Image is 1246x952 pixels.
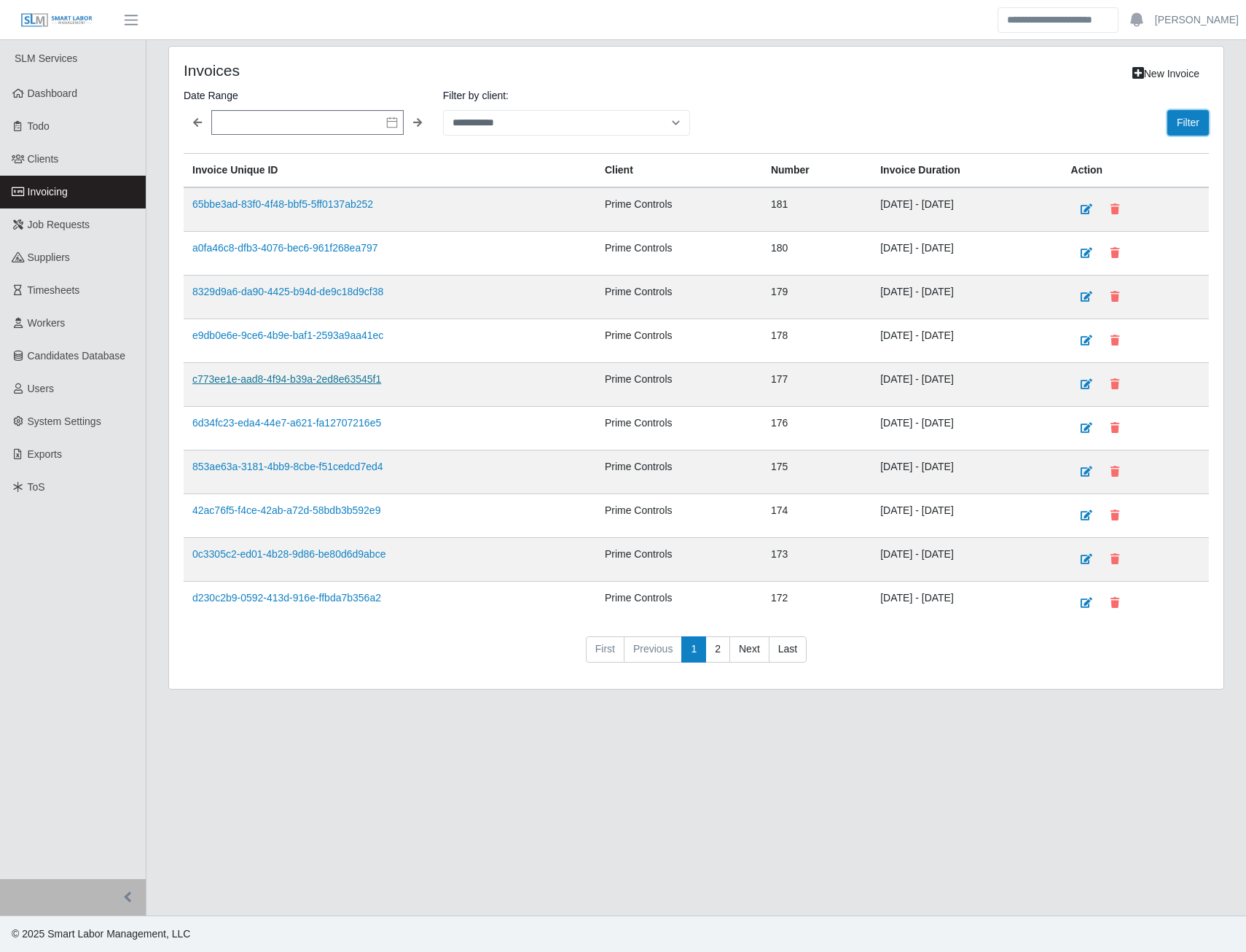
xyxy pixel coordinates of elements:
[192,242,378,254] a: a0fa46c8-dfb3-4076-bec6-961f268ea797
[192,198,373,210] a: 65bbe3ad-83f0-4f48-bbf5-5ff0137ab252
[28,219,90,230] span: Job Requests
[596,582,762,625] td: Prime Controls
[192,286,383,297] a: 8329d9a6-da90-4425-b94d-de9c18d9cf38
[192,548,385,560] a: 0c3305c2-ed01-4b28-9d86-be80d6d9abce
[596,450,762,494] td: Prime Controls
[192,504,380,516] a: 42ac76f5-f4ce-42ab-a72d-58bdb3b592e9
[762,319,871,363] td: 178
[871,276,1062,319] td: [DATE] - [DATE]
[443,87,691,104] label: Filter by client:
[28,186,68,198] span: Invoicing
[762,582,871,625] td: 172
[1062,154,1209,188] th: Action
[28,350,126,362] span: Candidates Database
[681,636,706,663] a: 1
[769,636,807,663] a: Last
[762,450,871,494] td: 175
[871,319,1062,363] td: [DATE] - [DATE]
[871,450,1062,494] td: [DATE] - [DATE]
[28,317,66,329] span: Workers
[28,153,59,165] span: Clients
[192,461,383,472] a: 853ae63a-3181-4bb9-8cbe-f51cedcd7ed4
[28,120,50,132] span: Todo
[28,251,70,263] span: Suppliers
[871,363,1062,407] td: [DATE] - [DATE]
[762,232,871,276] td: 180
[192,417,381,429] a: 6d34fc23-eda4-44e7-a621-fa12707216e5
[28,448,62,460] span: Exports
[871,494,1062,538] td: [DATE] - [DATE]
[871,582,1062,625] td: [DATE] - [DATE]
[1155,12,1239,28] a: [PERSON_NAME]
[871,407,1062,450] td: [DATE] - [DATE]
[28,481,45,493] span: ToS
[762,407,871,450] td: 176
[184,87,431,104] label: Date Range
[596,407,762,450] td: Prime Controls
[184,154,596,188] th: Invoice Unique ID
[28,284,80,296] span: Timesheets
[28,383,55,394] span: Users
[28,415,101,427] span: System Settings
[184,636,1209,674] nav: pagination
[871,232,1062,276] td: [DATE] - [DATE]
[705,636,730,663] a: 2
[192,592,381,604] a: d230c2b9-0592-413d-916e-ffbda7b356a2
[596,187,762,232] td: Prime Controls
[1167,110,1209,136] button: Filter
[192,329,383,341] a: e9db0e6e-9ce6-4b9e-baf1-2593a9aa41ec
[596,494,762,538] td: Prime Controls
[28,87,78,99] span: Dashboard
[762,276,871,319] td: 179
[762,538,871,582] td: 173
[596,538,762,582] td: Prime Controls
[762,187,871,232] td: 181
[20,12,93,28] img: SLM Logo
[15,52,77,64] span: SLM Services
[1123,61,1209,87] a: New Invoice
[871,187,1062,232] td: [DATE] - [DATE]
[729,636,769,663] a: Next
[762,363,871,407] td: 177
[596,154,762,188] th: Client
[871,154,1062,188] th: Invoice Duration
[596,319,762,363] td: Prime Controls
[596,232,762,276] td: Prime Controls
[998,7,1118,33] input: Search
[184,61,598,79] h4: Invoices
[192,373,381,385] a: c773ee1e-aad8-4f94-b39a-2ed8e63545f1
[596,363,762,407] td: Prime Controls
[12,928,190,940] span: © 2025 Smart Labor Management, LLC
[871,538,1062,582] td: [DATE] - [DATE]
[762,154,871,188] th: Number
[762,494,871,538] td: 174
[596,276,762,319] td: Prime Controls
